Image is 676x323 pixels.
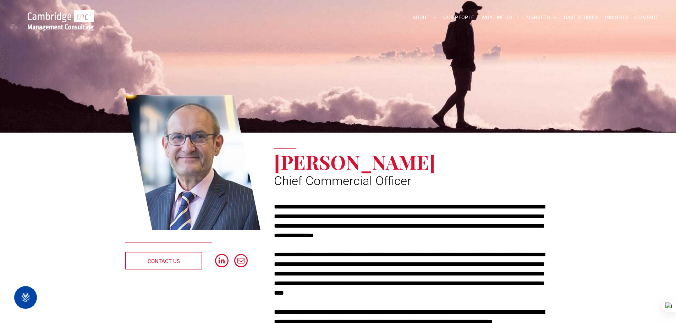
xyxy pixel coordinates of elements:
[125,252,202,269] a: CONTACT US
[28,11,94,18] a: Your Business Transformed | Cambridge Management Consulting
[274,174,411,188] span: Chief Commercial Officer
[215,254,229,269] a: linkedin
[601,12,632,23] a: INSIGHTS
[274,149,435,175] span: [PERSON_NAME]
[148,252,180,270] span: CONTACT US
[409,12,440,23] a: ABOUT
[28,10,94,30] img: Go to Homepage
[632,12,662,23] a: CONTACT
[478,12,523,23] a: WHAT WE DO
[234,254,248,269] a: email
[125,94,261,232] a: Stuart Curzon | Chief Commercial Officer | Cambridge Management Consulting
[560,12,601,23] a: CASE STUDIES
[523,12,560,23] a: MARKETS
[440,12,478,23] a: OUR PEOPLE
